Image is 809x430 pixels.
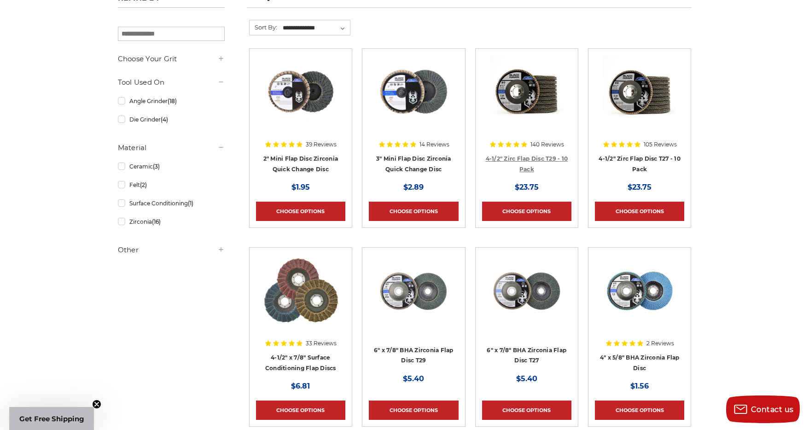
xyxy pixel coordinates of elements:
[369,254,458,343] a: Black Hawk 6 inch T29 coarse flap discs, 36 grit for efficient material removal
[291,382,310,390] span: $6.81
[419,142,449,147] span: 14 Reviews
[369,401,458,420] a: Choose Options
[118,244,225,256] h5: Other
[603,55,676,129] img: Black Hawk 4-1/2" x 7/8" Flap Disc Type 27 - 10 Pack
[603,254,676,328] img: 4-inch BHA Zirconia flap disc with 40 grit designed for aggressive metal sanding and grinding
[374,347,454,364] a: 6" x 7/8" BHA Zirconia Flap Disc T29
[256,202,345,221] a: Choose Options
[482,254,571,343] a: Coarse 36 grit BHA Zirconia flap disc, 6-inch, flat T27 for aggressive material removal
[118,214,225,230] a: Zirconia
[630,382,649,390] span: $1.56
[118,77,225,88] h5: Tool Used On
[118,158,225,174] a: Ceramic
[403,374,424,383] span: $5.40
[487,347,566,364] a: 6" x 7/8" BHA Zirconia Flap Disc T27
[482,55,571,145] a: 4.5" Black Hawk Zirconia Flap Disc 10 Pack
[161,116,168,123] span: (4)
[530,142,564,147] span: 140 Reviews
[646,341,674,346] span: 2 Reviews
[306,341,337,346] span: 33 Reviews
[168,98,177,105] span: (18)
[377,254,450,328] img: Black Hawk 6 inch T29 coarse flap discs, 36 grit for efficient material removal
[92,400,101,409] button: Close teaser
[291,183,310,192] span: $1.95
[726,395,800,423] button: Contact us
[263,155,338,173] a: 2" Mini Flap Disc Zirconia Quick Change Disc
[306,142,337,147] span: 39 Reviews
[369,202,458,221] a: Choose Options
[188,200,193,207] span: (1)
[118,53,225,64] h5: Choose Your Grit
[265,354,336,372] a: 4-1/2" x 7/8" Surface Conditioning Flap Discs
[256,401,345,420] a: Choose Options
[600,354,680,372] a: 4" x 5/8" BHA Zirconia Flap Disc
[482,401,571,420] a: Choose Options
[515,183,539,192] span: $23.75
[595,254,684,343] a: 4-inch BHA Zirconia flap disc with 40 grit designed for aggressive metal sanding and grinding
[256,254,345,343] a: Scotch brite flap discs
[281,21,350,35] select: Sort By:
[118,195,225,211] a: Surface Conditioning
[250,20,277,34] label: Sort By:
[644,142,677,147] span: 105 Reviews
[9,407,94,430] div: Get Free ShippingClose teaser
[118,142,225,153] h5: Material
[516,374,537,383] span: $5.40
[403,183,424,192] span: $2.89
[376,155,451,173] a: 3" Mini Flap Disc Zirconia Quick Change Disc
[595,202,684,221] a: Choose Options
[482,202,571,221] a: Choose Options
[490,254,564,328] img: Coarse 36 grit BHA Zirconia flap disc, 6-inch, flat T27 for aggressive material removal
[19,414,84,423] span: Get Free Shipping
[264,55,338,129] img: Black Hawk Abrasives 2-inch Zirconia Flap Disc with 60 Grit Zirconia for Smooth Finishing
[486,155,568,173] a: 4-1/2" Zirc Flap Disc T29 - 10 Pack
[118,111,225,128] a: Die Grinder
[369,55,458,145] a: BHA 3" Quick Change 60 Grit Flap Disc for Fine Grinding and Finishing
[118,93,225,109] a: Angle Grinder
[490,55,564,129] img: 4.5" Black Hawk Zirconia Flap Disc 10 Pack
[153,163,160,170] span: (3)
[599,155,681,173] a: 4-1/2" Zirc Flap Disc T27 - 10 Pack
[628,183,652,192] span: $23.75
[595,55,684,145] a: Black Hawk 4-1/2" x 7/8" Flap Disc Type 27 - 10 Pack
[751,405,794,414] span: Contact us
[263,254,338,328] img: Scotch brite flap discs
[152,218,161,225] span: (16)
[256,55,345,145] a: Black Hawk Abrasives 2-inch Zirconia Flap Disc with 60 Grit Zirconia for Smooth Finishing
[140,181,147,188] span: (2)
[595,401,684,420] a: Choose Options
[377,55,450,129] img: BHA 3" Quick Change 60 Grit Flap Disc for Fine Grinding and Finishing
[118,177,225,193] a: Felt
